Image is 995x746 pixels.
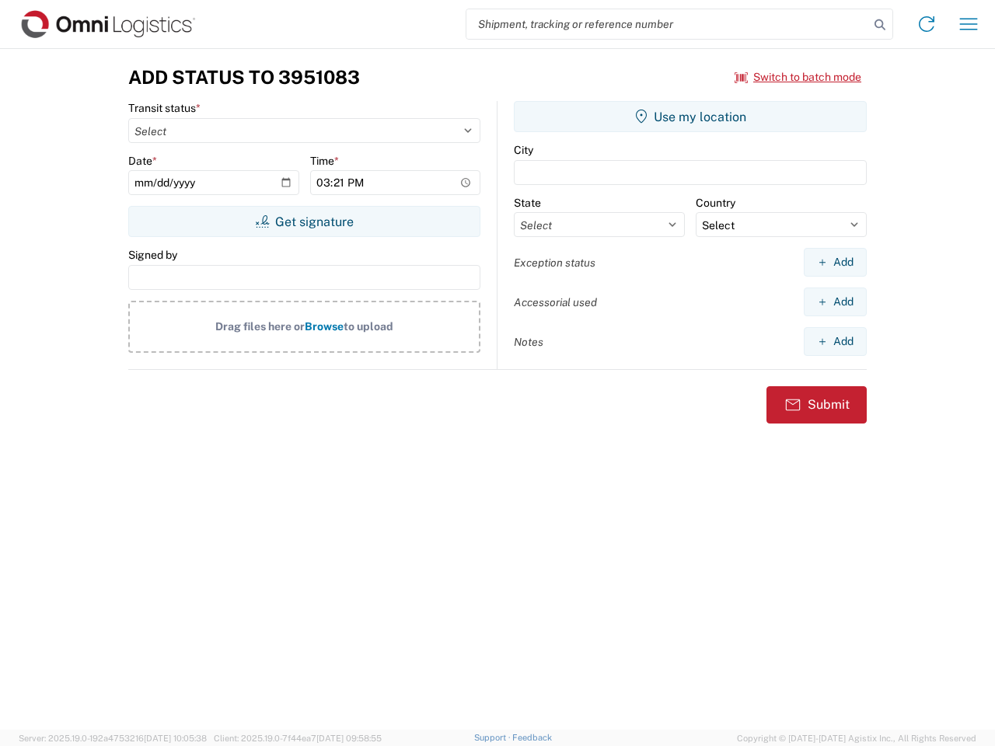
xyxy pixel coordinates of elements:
[735,64,861,90] button: Switch to batch mode
[128,206,480,237] button: Get signature
[128,248,177,262] label: Signed by
[514,295,597,309] label: Accessorial used
[514,256,595,270] label: Exception status
[305,320,344,333] span: Browse
[512,733,552,742] a: Feedback
[514,143,533,157] label: City
[144,734,207,743] span: [DATE] 10:05:38
[316,734,382,743] span: [DATE] 09:58:55
[344,320,393,333] span: to upload
[128,101,201,115] label: Transit status
[19,734,207,743] span: Server: 2025.19.0-192a4753216
[804,327,867,356] button: Add
[696,196,735,210] label: Country
[128,66,360,89] h3: Add Status to 3951083
[737,731,976,745] span: Copyright © [DATE]-[DATE] Agistix Inc., All Rights Reserved
[766,386,867,424] button: Submit
[514,335,543,349] label: Notes
[128,154,157,168] label: Date
[214,734,382,743] span: Client: 2025.19.0-7f44ea7
[215,320,305,333] span: Drag files here or
[310,154,339,168] label: Time
[466,9,869,39] input: Shipment, tracking or reference number
[804,248,867,277] button: Add
[474,733,513,742] a: Support
[514,196,541,210] label: State
[514,101,867,132] button: Use my location
[804,288,867,316] button: Add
